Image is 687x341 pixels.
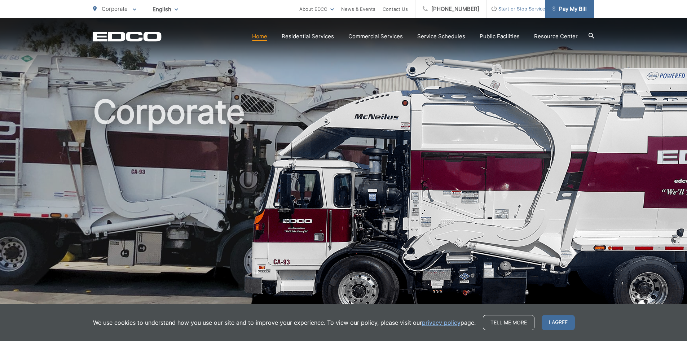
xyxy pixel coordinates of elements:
[102,5,128,12] span: Corporate
[147,3,184,16] span: English
[542,315,575,330] span: I agree
[383,5,408,13] a: Contact Us
[534,32,578,41] a: Resource Center
[483,315,534,330] a: Tell me more
[480,32,520,41] a: Public Facilities
[93,31,162,41] a: EDCD logo. Return to the homepage.
[282,32,334,41] a: Residential Services
[341,5,375,13] a: News & Events
[252,32,267,41] a: Home
[422,318,461,327] a: privacy policy
[93,94,594,322] h1: Corporate
[93,318,476,327] p: We use cookies to understand how you use our site and to improve your experience. To view our pol...
[299,5,334,13] a: About EDCO
[552,5,587,13] span: Pay My Bill
[348,32,403,41] a: Commercial Services
[417,32,465,41] a: Service Schedules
